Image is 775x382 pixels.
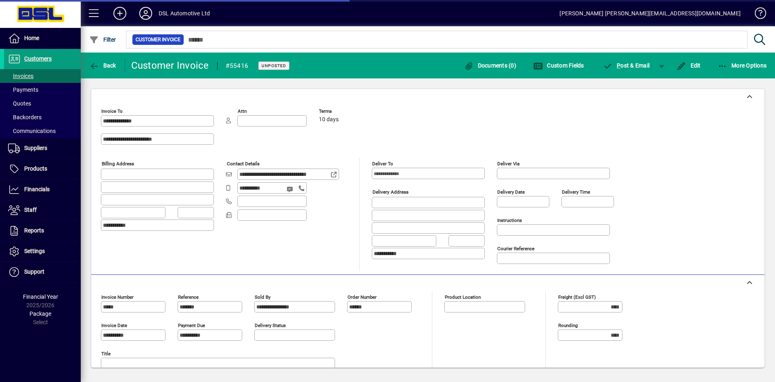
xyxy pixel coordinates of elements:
a: Settings [4,241,81,262]
a: Knowledge Base [749,2,765,28]
span: Products [24,165,47,172]
button: Add [107,6,133,21]
span: Settings [24,248,45,254]
mat-label: Delivery status [255,323,286,328]
span: Financials [24,186,50,192]
mat-label: Delivery date [497,189,525,195]
span: Quotes [8,100,31,107]
button: Documents (0) [462,58,518,73]
a: Invoices [4,69,81,83]
mat-label: Reference [178,294,199,300]
mat-label: Sold by [255,294,270,300]
span: Support [24,268,44,275]
span: Customers [24,55,52,62]
span: More Options [718,62,767,69]
span: Suppliers [24,145,47,151]
span: Edit [677,62,701,69]
mat-label: Freight (excl GST) [558,294,596,300]
button: Send SMS [281,179,300,199]
app-page-header-button: Back [81,58,125,73]
a: Suppliers [4,138,81,158]
mat-label: Payment due [178,323,205,328]
span: Backorders [8,114,42,120]
mat-label: Invoice number [101,294,134,300]
a: Communications [4,124,81,138]
span: Terms [319,109,367,114]
span: Back [89,62,116,69]
mat-label: Rounding [558,323,578,328]
span: Financial Year [23,293,58,300]
div: DSL Automotive Ltd [159,7,210,20]
div: [PERSON_NAME] [PERSON_NAME][EMAIL_ADDRESS][DOMAIN_NAME] [559,7,741,20]
span: Reports [24,227,44,234]
button: Profile [133,6,159,21]
mat-label: Product location [445,294,481,300]
span: Package [29,310,51,317]
mat-label: Attn [238,108,247,114]
mat-label: Order number [348,294,377,300]
a: Quotes [4,97,81,110]
mat-label: Title [101,351,111,357]
mat-label: Instructions [497,217,522,223]
a: Backorders [4,110,81,124]
span: 10 days [319,116,339,123]
div: #55416 [226,59,249,72]
button: Back [87,58,118,73]
mat-label: Delivery time [562,189,590,195]
a: Staff [4,200,81,220]
span: Documents (0) [464,62,516,69]
span: Invoices [8,73,34,79]
span: Customer Invoice [136,36,180,44]
button: Filter [87,32,118,47]
span: Filter [89,36,116,43]
button: More Options [716,58,769,73]
span: P [617,62,620,69]
mat-label: Deliver via [497,161,519,167]
button: Post & Email [599,58,654,73]
span: Staff [24,207,37,213]
mat-label: Invoice date [101,323,127,328]
span: Custom Fields [533,62,584,69]
span: Payments [8,87,38,93]
mat-label: Deliver To [372,161,393,167]
span: Home [24,35,39,41]
mat-label: Courier Reference [497,246,534,251]
button: Custom Fields [531,58,586,73]
a: Support [4,262,81,282]
span: Unposted [262,63,286,68]
a: Home [4,28,81,49]
span: Communications [8,128,56,134]
a: Products [4,159,81,179]
mat-label: Invoice To [101,108,123,114]
a: Reports [4,221,81,241]
button: Edit [674,58,703,73]
a: Payments [4,83,81,97]
span: ost & Email [603,62,650,69]
div: Customer Invoice [131,59,209,72]
a: Financials [4,179,81,200]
